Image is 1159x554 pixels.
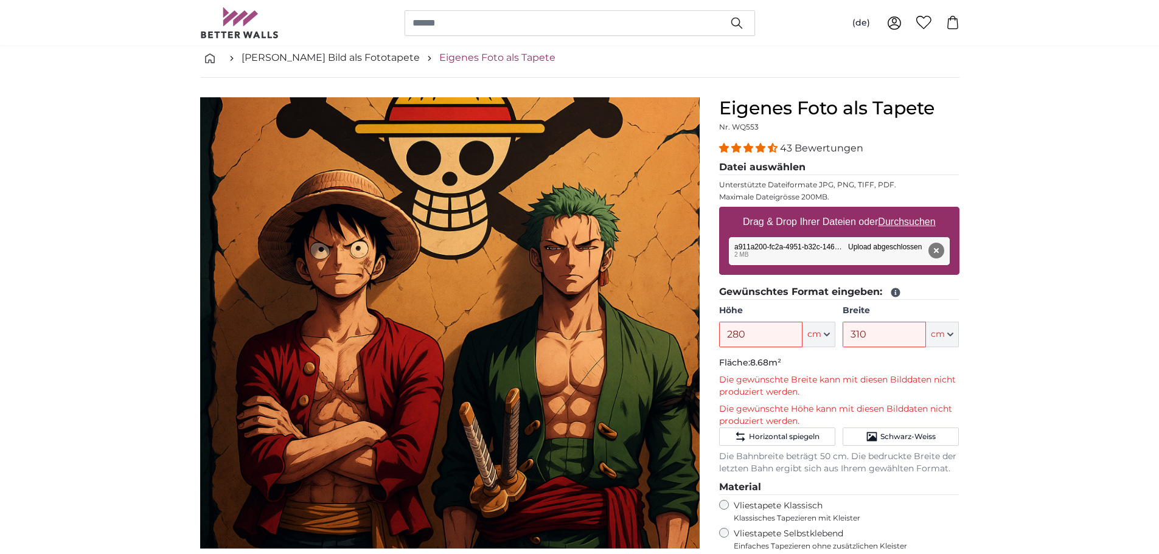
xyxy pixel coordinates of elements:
[719,403,959,428] p: Die gewünschte Höhe kann mit diesen Bilddaten nicht produziert werden.
[200,7,279,38] img: Betterwalls
[439,50,555,65] a: Eigenes Foto als Tapete
[242,50,420,65] a: [PERSON_NAME] Bild als Fototapete
[719,480,959,495] legend: Material
[719,180,959,190] p: Unterstützte Dateiformate JPG, PNG, TIFF, PDF.
[719,97,959,119] h1: Eigenes Foto als Tapete
[880,432,936,441] span: Schwarz-Weiss
[719,305,835,317] label: Höhe
[843,428,959,446] button: Schwarz-Weiss
[807,328,821,341] span: cm
[734,500,949,523] label: Vliestapete Klassisch
[719,142,780,154] span: 4.40 stars
[200,97,700,549] img: personalised-photo
[878,216,935,227] u: Durchsuchen
[719,374,959,398] p: Die gewünschte Breite kann mit diesen Bilddaten nicht produziert werden.
[843,12,880,34] button: (de)
[734,528,959,551] label: Vliestapete Selbstklebend
[719,122,759,131] span: Nr. WQ553
[738,210,941,234] label: Drag & Drop Ihrer Dateien oder
[734,513,949,523] span: Klassisches Tapezieren mit Kleister
[931,328,945,341] span: cm
[734,541,959,551] span: Einfaches Tapezieren ohne zusätzlichen Kleister
[719,160,959,175] legend: Datei auswählen
[843,305,959,317] label: Breite
[719,428,835,446] button: Horizontal spiegeln
[200,38,959,78] nav: breadcrumbs
[719,451,959,475] p: Die Bahnbreite beträgt 50 cm. Die bedruckte Breite der letzten Bahn ergibt sich aus Ihrem gewählt...
[780,142,863,154] span: 43 Bewertungen
[749,432,820,441] span: Horizontal spiegeln
[719,192,959,202] p: Maximale Dateigrösse 200MB.
[802,322,835,347] button: cm
[750,357,781,368] span: 8.68m²
[719,357,959,369] p: Fläche:
[719,285,959,300] legend: Gewünschtes Format eingeben:
[926,322,959,347] button: cm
